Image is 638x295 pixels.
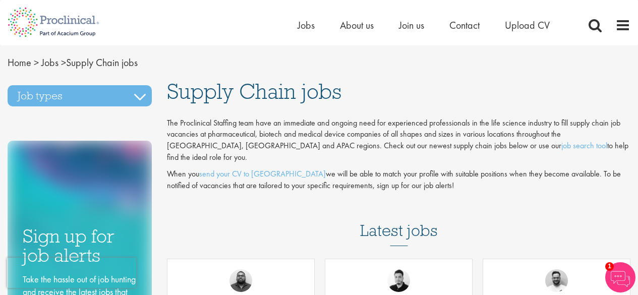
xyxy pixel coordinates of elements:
[167,168,630,192] p: When you we will be able to match your profile with suitable positions when they become available...
[545,269,568,292] img: Emile De Beer
[399,19,424,32] a: Join us
[167,78,341,105] span: Supply Chain jobs
[340,19,374,32] a: About us
[505,19,550,32] a: Upload CV
[298,19,315,32] a: Jobs
[61,56,66,69] span: >
[8,56,138,69] span: Supply Chain jobs
[34,56,39,69] span: >
[449,19,480,32] a: Contact
[229,269,252,292] img: Ashley Bennett
[7,258,136,288] iframe: reCAPTCHA
[41,56,59,69] a: breadcrumb link to Jobs
[8,85,152,106] h3: Job types
[23,226,137,265] h3: Sign up for job alerts
[605,262,635,292] img: Chatbot
[605,262,614,271] span: 1
[199,168,326,179] a: send your CV to [GEOGRAPHIC_DATA]
[167,117,630,163] p: The Proclinical Staffing team have an immediate and ongoing need for experienced professionals in...
[360,197,438,246] h3: Latest jobs
[8,56,31,69] a: breadcrumb link to Home
[387,269,410,292] img: Anderson Maldonado
[561,140,607,151] a: job search tool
